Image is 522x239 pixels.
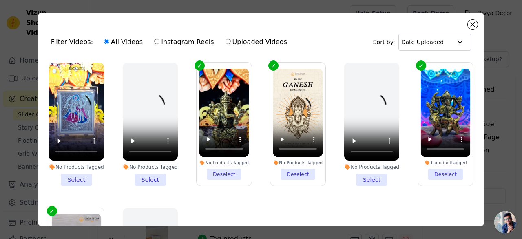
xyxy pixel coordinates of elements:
div: No Products Tagged [273,160,323,165]
button: Close modal [468,20,478,29]
div: 1 product tagged [421,160,471,165]
div: Sort by: [373,34,471,51]
div: No Products Tagged [123,164,178,170]
div: Filter Videos: [51,33,292,51]
label: All Videos [104,37,143,47]
label: Instagram Reels [154,37,214,47]
div: No Products Tagged [49,164,104,170]
div: No Products Tagged [344,164,399,170]
label: Uploaded Videos [225,37,288,47]
a: Open chat [494,211,516,233]
div: No Products Tagged [199,160,249,165]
